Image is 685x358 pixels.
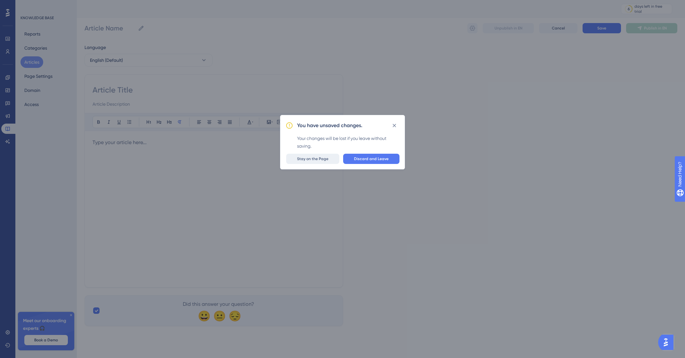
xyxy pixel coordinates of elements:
[15,2,40,9] span: Need Help?
[297,134,399,150] div: Your changes will be lost if you leave without saving.
[354,156,389,161] span: Discard and Leave
[658,333,677,352] iframe: UserGuiding AI Assistant Launcher
[297,122,362,129] h2: You have unsaved changes.
[297,156,328,161] span: Stay on the Page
